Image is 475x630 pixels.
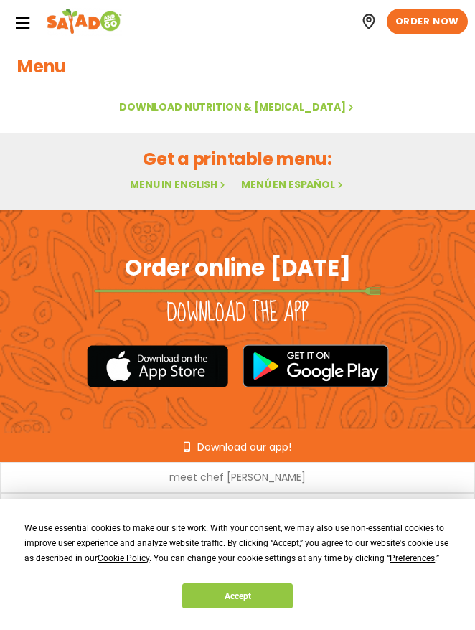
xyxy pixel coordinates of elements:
img: fork [94,287,381,295]
img: Header logo [47,7,122,36]
button: Accept [182,583,293,608]
span: Cookie Policy [98,553,149,563]
span: Download our app! [197,442,291,452]
a: ORDER NOW [387,9,468,34]
h2: Order online [DATE] [125,253,351,282]
a: Menu in English [130,177,227,192]
span: Preferences [390,553,435,563]
a: Download our app! [184,442,291,452]
h2: Get a printable menu: [17,146,458,171]
span: ORDER NOW [395,15,459,28]
h2: Download the app [166,298,309,329]
h1: Menu [17,54,458,79]
div: We use essential cookies to make our site work. With your consent, we may also use non-essential ... [24,521,450,566]
img: google_play [243,344,389,387]
img: appstore [87,343,228,390]
a: meet chef [PERSON_NAME] [169,472,306,482]
a: Download Nutrition & [MEDICAL_DATA] [119,100,356,114]
a: Menú en español [241,177,345,192]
